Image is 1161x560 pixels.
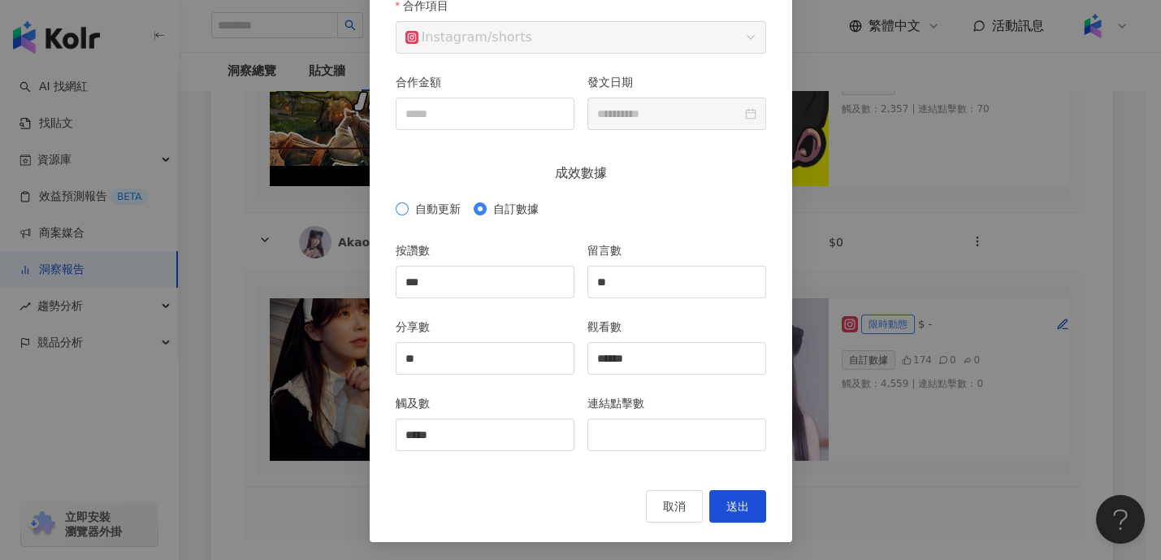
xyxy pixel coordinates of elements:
[709,490,766,523] button: 送出
[487,200,545,218] span: 自訂數據
[405,22,756,53] span: / shorts
[588,343,765,374] input: 觀看數
[587,73,645,91] label: 發文日期
[587,394,656,412] label: 連結點擊數
[396,98,574,129] input: 合作金額
[587,241,634,259] label: 留言數
[663,500,686,513] span: 取消
[542,163,620,183] span: 成效數據
[588,419,765,450] input: 連結點擊數
[646,490,703,523] button: 取消
[405,22,487,53] div: Instagram
[396,343,574,374] input: 分享數
[396,394,442,412] label: 觸及數
[396,267,574,297] input: 按讚數
[588,267,765,297] input: 留言數
[409,200,467,218] span: 自動更新
[587,318,634,336] label: 觀看數
[396,241,442,259] label: 按讚數
[396,318,442,336] label: 分享數
[396,73,453,91] label: 合作金額
[597,105,742,123] input: 發文日期
[726,500,749,513] span: 送出
[396,419,574,450] input: 觸及數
